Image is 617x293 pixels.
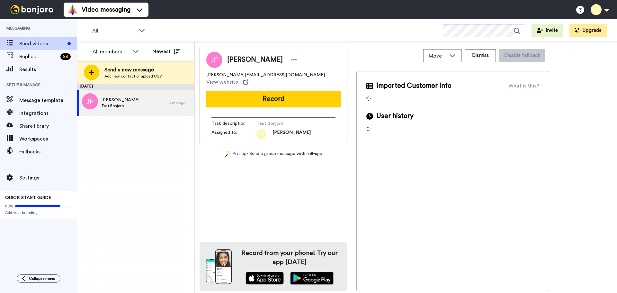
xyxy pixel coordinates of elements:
[8,5,56,14] img: bj-logo-header-white.svg
[82,5,130,14] span: Video messaging
[148,45,184,58] button: Newest
[273,129,311,139] span: [PERSON_NAME]
[376,111,414,121] span: User history
[19,40,65,48] span: Send videos
[225,151,246,157] a: Pro tip
[225,151,231,157] img: magic-wand.svg
[5,210,72,215] span: Add your branding
[465,49,496,62] button: Dismiss
[429,52,446,60] span: Move
[246,272,284,285] img: appstore
[206,78,238,86] span: View website
[200,151,347,157] div: - Send a group message with roll-ups
[19,135,77,143] span: Workspaces
[104,74,162,79] span: Add new contact or upload CSV
[206,78,248,86] a: View website
[19,122,77,130] span: Share library
[227,55,283,65] span: [PERSON_NAME]
[19,109,77,117] span: Integrations
[60,53,71,60] div: 88
[206,91,341,107] button: Record
[499,49,545,62] button: Disable fallback
[19,148,77,156] span: Fallbacks
[92,27,135,35] span: All
[569,24,607,37] button: Upgrade
[256,129,266,139] img: 72d7cbbc-b25d-4488-ae36-3e14035db3f2.png
[101,103,139,108] span: Test Bonjoro
[238,249,341,267] h4: Record from your phone! Try our app [DATE]
[19,174,77,182] span: Settings
[101,97,139,103] span: [PERSON_NAME]
[17,274,60,283] button: Collapse menu
[19,96,77,104] span: Message template
[532,24,563,37] button: Invite
[67,5,78,15] img: vm-color.svg
[508,82,539,90] div: What is this?
[19,53,58,60] span: Replies
[29,276,55,281] span: Collapse menu
[290,272,334,285] img: playstore
[93,48,129,56] div: All members
[206,52,222,68] img: Image of Jackie Fitzpatrick
[206,72,325,78] span: [PERSON_NAME][EMAIL_ADDRESS][DOMAIN_NAME]
[169,100,191,105] div: 3 mo ago
[5,196,51,200] span: QUICK START GUIDE
[206,249,232,284] img: download
[5,204,13,209] span: 80%
[256,120,317,127] span: Test Bonjoro
[376,81,452,91] span: Imported Customer Info
[19,66,77,73] span: Results
[104,66,162,74] span: Send a new message
[77,84,194,90] div: [DATE]
[211,129,256,139] span: Assigned to:
[211,120,256,127] span: Task description :
[82,93,98,109] img: jf.png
